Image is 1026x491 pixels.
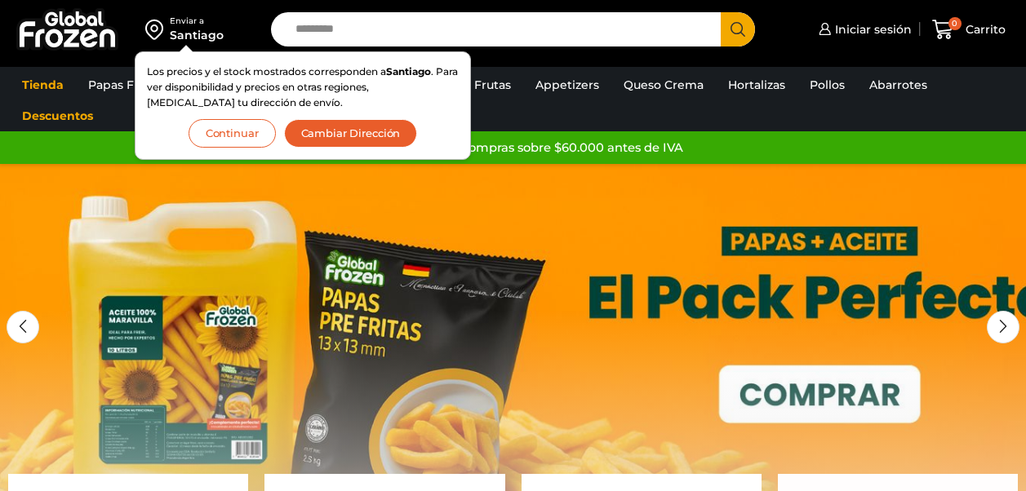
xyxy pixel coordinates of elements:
[14,100,101,131] a: Descuentos
[720,69,793,100] a: Hortalizas
[7,311,39,343] div: Previous slide
[815,13,912,46] a: Iniciar sesión
[80,69,167,100] a: Papas Fritas
[615,69,712,100] a: Queso Crema
[147,64,459,111] p: Los precios y el stock mostrados corresponden a . Para ver disponibilidad y precios en otras regi...
[861,69,935,100] a: Abarrotes
[189,119,276,148] button: Continuar
[962,21,1006,38] span: Carrito
[802,69,853,100] a: Pollos
[145,15,170,43] img: address-field-icon.svg
[284,119,418,148] button: Cambiar Dirección
[14,69,72,100] a: Tienda
[170,27,224,43] div: Santiago
[386,65,431,77] strong: Santiago
[721,12,755,46] button: Search button
[948,17,962,30] span: 0
[831,21,912,38] span: Iniciar sesión
[170,15,224,27] div: Enviar a
[527,69,607,100] a: Appetizers
[928,11,1010,49] a: 0 Carrito
[987,311,1019,343] div: Next slide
